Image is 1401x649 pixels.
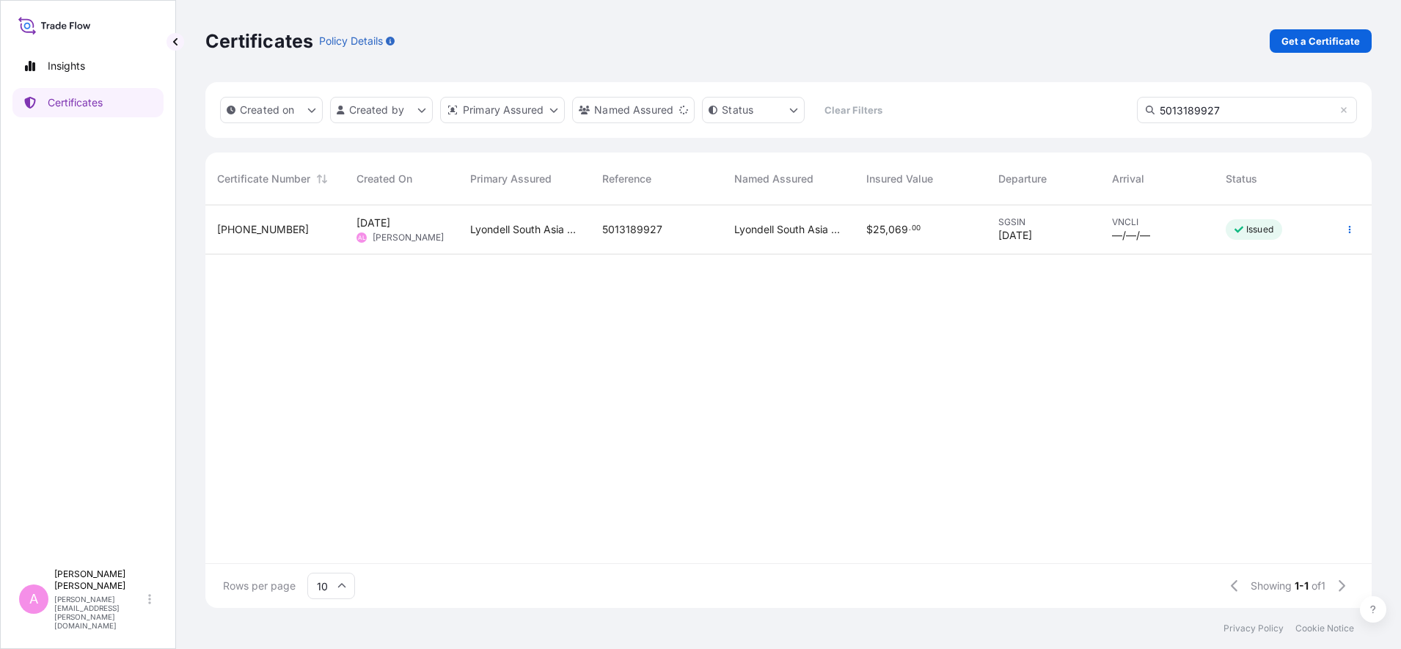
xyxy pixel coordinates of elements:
[1312,579,1325,593] span: of 1
[602,172,651,186] span: Reference
[223,579,296,593] span: Rows per page
[722,103,753,117] p: Status
[912,226,921,231] span: 00
[998,172,1047,186] span: Departure
[319,34,383,48] p: Policy Details
[1226,172,1257,186] span: Status
[572,97,695,123] button: cargoOwner Filter options
[48,59,85,73] p: Insights
[734,172,813,186] span: Named Assured
[330,97,433,123] button: createdBy Filter options
[1295,579,1309,593] span: 1-1
[373,232,444,243] span: [PERSON_NAME]
[440,97,565,123] button: distributor Filter options
[358,230,366,245] span: AL
[885,224,888,235] span: ,
[998,216,1089,228] span: SGSIN
[866,224,873,235] span: $
[54,568,145,592] p: [PERSON_NAME] [PERSON_NAME]
[873,224,885,235] span: 25
[594,103,673,117] p: Named Assured
[1251,579,1292,593] span: Showing
[1112,172,1144,186] span: Arrival
[217,172,310,186] span: Certificate Number
[734,222,843,237] span: Lyondell South Asia Pte Ltd
[1112,228,1150,243] span: —/—/—
[888,224,908,235] span: 069
[824,103,882,117] p: Clear Filters
[48,95,103,110] p: Certificates
[12,88,164,117] a: Certificates
[54,595,145,630] p: [PERSON_NAME][EMAIL_ADDRESS][PERSON_NAME][DOMAIN_NAME]
[1137,97,1357,123] input: Search Certificate or Reference...
[463,103,544,117] p: Primary Assured
[240,103,295,117] p: Created on
[866,172,933,186] span: Insured Value
[313,170,331,188] button: Sort
[470,172,552,186] span: Primary Assured
[1223,623,1284,634] a: Privacy Policy
[470,222,579,237] span: Lyondell South Asia Pte Ltd.
[602,222,662,237] span: 5013189927
[998,228,1032,243] span: [DATE]
[217,222,309,237] span: [PHONE_NUMBER]
[29,592,38,606] span: A
[349,103,405,117] p: Created by
[702,97,805,123] button: certificateStatus Filter options
[1112,216,1202,228] span: VNCLI
[812,98,894,122] button: Clear Filters
[1246,224,1273,235] p: Issued
[205,29,313,53] p: Certificates
[909,226,911,231] span: .
[356,172,412,186] span: Created On
[1295,623,1354,634] a: Cookie Notice
[1281,34,1360,48] p: Get a Certificate
[1270,29,1372,53] a: Get a Certificate
[220,97,323,123] button: createdOn Filter options
[12,51,164,81] a: Insights
[356,216,390,230] span: [DATE]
